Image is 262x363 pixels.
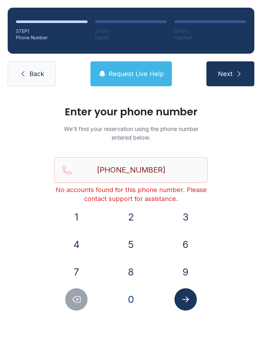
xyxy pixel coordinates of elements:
div: STEP 2 [95,28,167,35]
span: Next [218,69,233,78]
h1: Enter your phone number [54,107,208,117]
button: 1 [65,206,88,228]
button: 4 [65,233,88,256]
button: 3 [174,206,197,228]
button: 7 [65,261,88,283]
button: 0 [120,288,142,311]
p: We'll find your reservation using the phone number entered below. [54,125,208,142]
div: Phone Number [16,35,88,41]
div: STEP 3 [174,28,246,35]
button: Delete number [65,288,88,311]
span: Back [29,69,44,78]
input: Reservation phone number [54,157,208,183]
div: Details [95,35,167,41]
button: Submit lookup form [174,288,197,311]
div: Payment [174,35,246,41]
div: STEP 1 [16,28,88,35]
button: 6 [174,233,197,256]
button: 2 [120,206,142,228]
div: No accounts found for this phone number. Please contact support for assistance. [54,185,208,203]
button: 5 [120,233,142,256]
button: 9 [174,261,197,283]
button: 8 [120,261,142,283]
span: Request Live Help [109,69,164,78]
